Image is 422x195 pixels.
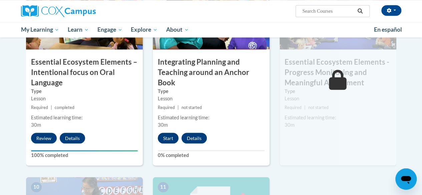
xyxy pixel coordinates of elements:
[285,105,302,110] span: Required
[51,105,52,110] span: |
[31,182,42,192] span: 10
[31,105,48,110] span: Required
[97,26,122,34] span: Engage
[158,105,175,110] span: Required
[381,5,401,16] button: Account Settings
[63,22,93,37] a: Learn
[162,22,193,37] a: About
[395,168,417,190] iframe: Button to launch messaging window
[177,105,179,110] span: |
[21,5,141,17] a: Cox Campus
[158,114,265,121] div: Estimated learning time:
[131,26,157,34] span: Explore
[126,22,162,37] a: Explore
[31,114,138,121] div: Estimated learning time:
[181,105,202,110] span: not started
[55,105,74,110] span: completed
[17,22,64,37] a: My Learning
[31,133,57,143] button: Review
[31,95,138,102] div: Lesson
[285,87,391,95] label: Type
[158,182,168,192] span: 11
[158,151,265,159] label: 0% completed
[355,7,365,15] button: Search
[26,57,143,87] h3: Essential Ecosystem Elements – Intentional focus on Oral Language
[166,26,189,34] span: About
[280,57,396,87] h3: Essential Ecosystem Elements - Progress Monitoring and Meaningful Assessment
[370,23,406,37] a: En español
[158,87,265,95] label: Type
[93,22,127,37] a: Engage
[16,22,406,37] div: Main menu
[285,114,391,121] div: Estimated learning time:
[31,151,138,159] label: 100% completed
[31,122,41,127] span: 30m
[21,5,96,17] img: Cox Campus
[304,105,306,110] span: |
[374,26,402,33] span: En español
[285,122,295,127] span: 30m
[60,133,85,143] button: Details
[302,7,355,15] input: Search Courses
[158,122,168,127] span: 30m
[68,26,89,34] span: Learn
[158,95,265,102] div: Lesson
[153,57,270,87] h3: Integrating Planning and Teaching around an Anchor Book
[181,133,207,143] button: Details
[158,133,178,143] button: Start
[31,150,138,151] div: Your progress
[308,105,329,110] span: not started
[31,87,138,95] label: Type
[21,26,59,34] span: My Learning
[285,95,391,102] div: Lesson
